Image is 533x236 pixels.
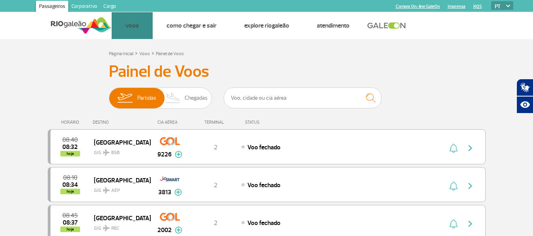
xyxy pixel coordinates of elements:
[516,79,533,113] div: Plugin de acessibilidade da Hand Talk.
[175,227,182,234] img: mais-info-painel-voo.svg
[466,181,475,191] img: seta-direita-painel-voo.svg
[190,120,241,125] div: TERMINAL
[162,88,185,108] img: slider-desembarque
[175,151,182,158] img: mais-info-painel-voo.svg
[244,22,289,30] a: Explore RIOgaleão
[60,189,80,194] span: hoje
[103,149,110,156] img: destiny_airplane.svg
[449,143,458,153] img: sino-painel-voo.svg
[214,219,217,227] span: 2
[93,120,150,125] div: DESTINO
[63,175,77,180] span: 2025-08-26 08:10:00
[109,51,133,57] a: Página Inicial
[36,1,68,13] a: Passageiros
[111,187,120,194] span: AEP
[214,143,217,151] span: 2
[449,219,458,229] img: sino-painel-voo.svg
[94,221,144,232] span: GIG
[241,120,305,125] div: STATUS
[174,189,182,196] img: mais-info-painel-voo.svg
[60,151,80,156] span: hoje
[62,144,78,150] span: 2025-08-26 08:32:38
[112,88,137,108] img: slider-embarque
[94,145,144,156] span: GIG
[62,213,78,218] span: 2025-08-26 08:45:00
[466,219,475,229] img: seta-direita-painel-voo.svg
[157,225,172,235] span: 2002
[111,149,120,156] span: BSB
[103,187,110,193] img: destiny_airplane.svg
[62,137,78,143] span: 2025-08-26 08:40:00
[63,220,78,225] span: 2025-08-26 08:37:14
[247,181,281,189] span: Voo fechado
[317,22,350,30] a: Atendimento
[103,225,110,231] img: destiny_airplane.svg
[466,143,475,153] img: seta-direita-painel-voo.svg
[185,88,208,108] span: Chegadas
[94,137,144,147] span: [GEOGRAPHIC_DATA]
[109,62,425,82] h3: Painel de Voos
[125,22,139,30] a: Voos
[150,120,190,125] div: CIA AÉREA
[50,120,93,125] div: HORÁRIO
[137,88,156,108] span: Partidas
[166,22,217,30] a: Como chegar e sair
[516,79,533,96] button: Abrir tradutor de língua de sinais.
[100,1,119,13] a: Cargo
[448,4,466,9] a: Imprensa
[135,48,138,58] a: >
[247,143,281,151] span: Voo fechado
[62,182,78,188] span: 2025-08-26 08:34:00
[247,219,281,227] span: Voo fechado
[68,1,100,13] a: Corporativo
[473,4,482,9] a: RQS
[224,87,382,108] input: Voo, cidade ou cia aérea
[139,51,150,57] a: Voos
[516,96,533,113] button: Abrir recursos assistivos.
[158,188,171,197] span: 3813
[156,51,184,57] a: Painel de Voos
[60,227,80,232] span: hoje
[111,225,119,232] span: REC
[214,181,217,189] span: 2
[151,48,154,58] a: >
[94,175,144,185] span: [GEOGRAPHIC_DATA]
[94,213,144,223] span: [GEOGRAPHIC_DATA]
[449,181,458,191] img: sino-painel-voo.svg
[396,4,440,9] a: Compra On-line GaleOn
[157,150,172,159] span: 9226
[94,183,144,194] span: GIG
